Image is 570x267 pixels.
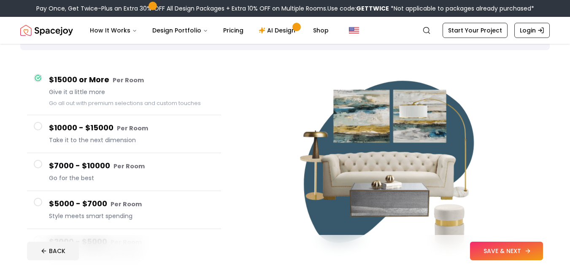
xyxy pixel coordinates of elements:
[27,153,221,191] button: $7000 - $10000 Per RoomGo for the best
[20,22,73,39] a: Spacejoy
[20,17,550,44] nav: Global
[27,242,79,260] button: BACK
[514,23,550,38] a: Login
[252,22,305,39] a: AI Design
[49,122,214,134] h4: $10000 - $15000
[49,136,214,144] span: Take it to the next dimension
[389,4,534,13] span: *Not applicable to packages already purchased*
[49,174,214,182] span: Go for the best
[20,22,73,39] img: Spacejoy Logo
[306,22,335,39] a: Shop
[349,25,359,35] img: United States
[470,242,543,260] button: SAVE & NEXT
[49,212,214,220] span: Style meets smart spending
[27,67,221,115] button: $15000 or More Per RoomGive it a little moreGo all out with premium selections and custom touches
[49,74,214,86] h4: $15000 or More
[49,160,214,172] h4: $7000 - $10000
[83,22,335,39] nav: Main
[327,4,389,13] span: Use code:
[356,4,389,13] b: GETTWICE
[49,100,201,107] small: Go all out with premium selections and custom touches
[27,191,221,229] button: $5000 - $7000 Per RoomStyle meets smart spending
[216,22,250,39] a: Pricing
[113,76,144,84] small: Per Room
[111,200,142,208] small: Per Room
[49,88,214,96] span: Give it a little more
[27,229,221,267] button: $2000 - $5000 Per RoomSmall on numbers, big on style
[113,162,145,170] small: Per Room
[83,22,144,39] button: How It Works
[443,23,508,38] a: Start Your Project
[27,115,221,153] button: $10000 - $15000 Per RoomTake it to the next dimension
[36,4,534,13] div: Pay Once, Get Twice-Plus an Extra 30% OFF All Design Packages + Extra 10% OFF on Multiple Rooms.
[117,124,148,132] small: Per Room
[49,198,214,210] h4: $5000 - $7000
[146,22,215,39] button: Design Portfolio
